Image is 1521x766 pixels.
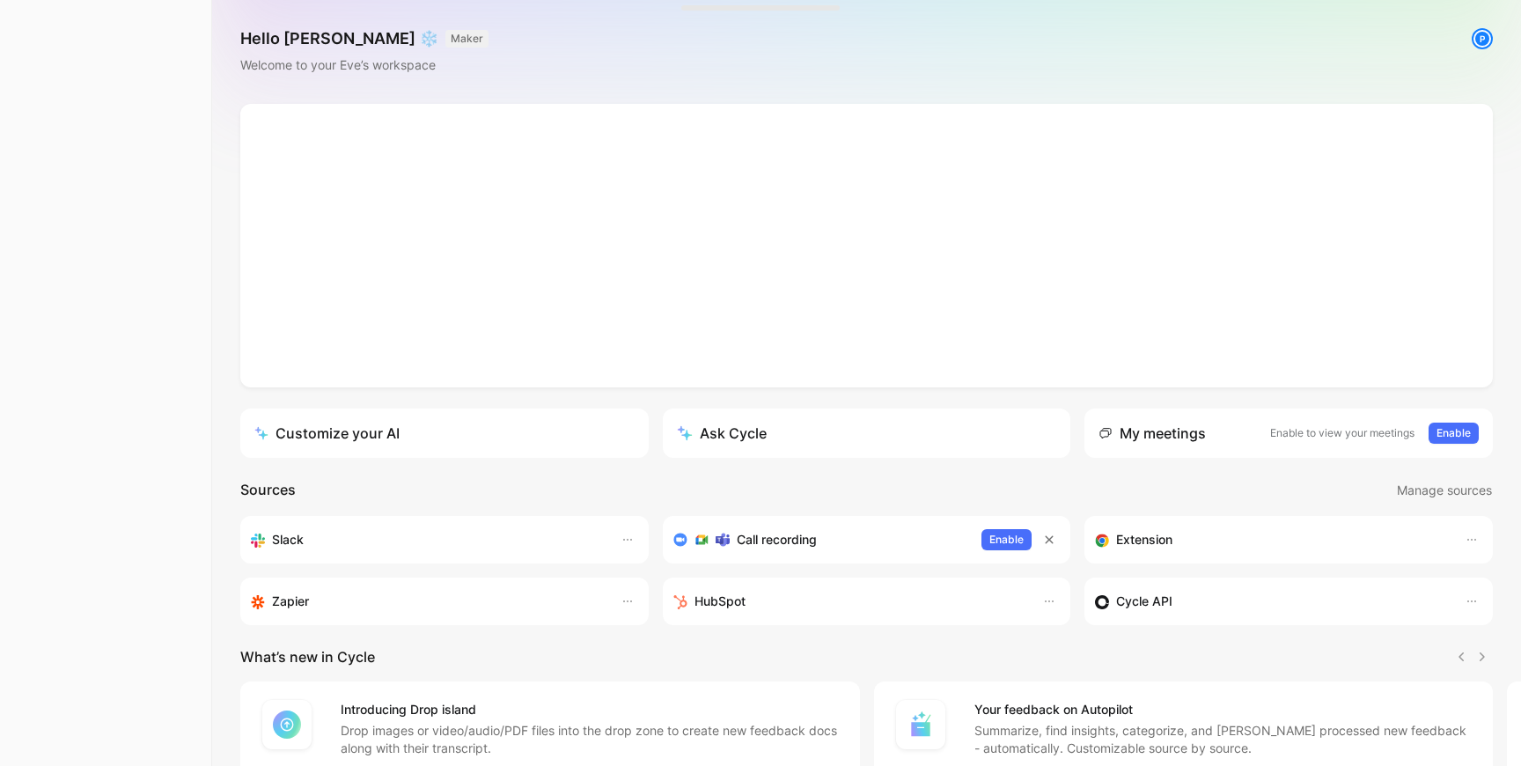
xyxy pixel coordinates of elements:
[251,529,603,550] div: Sync your customers, send feedback and get updates in Slack
[694,591,746,612] h3: HubSpot
[240,646,375,667] h2: What’s new in Cycle
[1116,591,1172,612] h3: Cycle API
[663,409,1071,458] button: Ask Cycle
[1473,30,1491,48] div: P
[272,529,304,550] h3: Slack
[272,591,309,612] h3: Zapier
[1095,529,1447,550] div: Capture feedback from anywhere on the web
[240,479,296,502] h2: Sources
[240,409,649,458] a: Customize your AI
[341,722,839,757] p: Drop images or video/audio/PDF files into the drop zone to create new feedback docs along with th...
[981,529,1032,550] button: Enable
[1436,424,1471,442] span: Enable
[974,722,1473,757] p: Summarize, find insights, categorize, and [PERSON_NAME] processed new feedback - automatically. C...
[1396,479,1493,502] button: Manage sources
[1098,423,1206,444] div: My meetings
[673,529,968,550] div: Record & transcribe meetings from Zoom, Meet & Teams.
[445,30,489,48] button: MAKER
[240,28,489,49] h1: Hello [PERSON_NAME] ❄️
[1095,591,1447,612] div: Sync customers & send feedback from custom sources. Get inspired by our favorite use case
[1429,423,1479,444] button: Enable
[1116,529,1172,550] h3: Extension
[989,531,1024,549] span: Enable
[254,423,400,444] div: Customize your AI
[677,423,767,444] div: Ask Cycle
[1270,424,1414,442] p: Enable to view your meetings
[251,591,603,612] div: Capture feedback from thousands of sources with Zapier (survey results, recordings, sheets, etc).
[1397,480,1492,501] span: Manage sources
[341,699,839,720] h4: Introducing Drop island
[240,55,489,76] div: Welcome to your Eve’s workspace
[737,529,817,550] h3: Call recording
[974,699,1473,720] h4: Your feedback on Autopilot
